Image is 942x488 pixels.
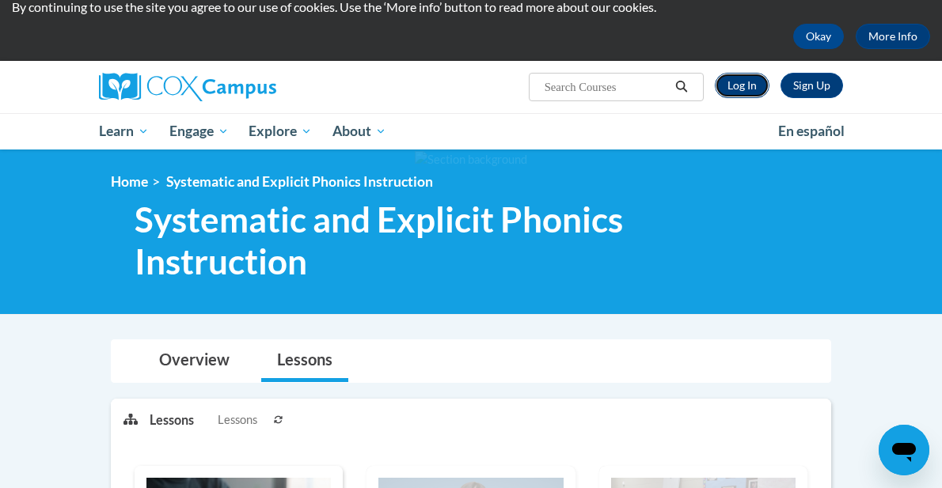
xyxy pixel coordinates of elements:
span: Systematic and Explicit Phonics Instruction [166,173,433,190]
a: Home [111,173,148,190]
span: About [332,122,386,141]
span: Engage [169,122,229,141]
img: Cox Campus [99,73,276,101]
a: Register [781,73,843,98]
span: Explore [249,122,312,141]
span: En español [778,123,845,139]
span: Learn [99,122,149,141]
button: Search [670,78,693,96]
a: Cox Campus [99,73,331,101]
a: En español [768,115,855,148]
a: Learn [89,113,159,149]
iframe: Button to launch messaging window [879,425,929,475]
a: Overview [143,340,245,382]
button: Okay [793,24,844,49]
a: Lessons [261,340,348,382]
input: Search Courses [543,78,670,96]
span: Lessons [218,411,257,429]
img: Section background [415,151,527,168]
span: Systematic and Explicit Phonics Instruction [135,199,669,282]
a: Engage [159,113,239,149]
a: More Info [856,24,930,49]
p: Lessons [150,411,194,429]
a: Log In [715,73,769,98]
div: Main menu [87,113,855,149]
a: About [322,113,397,149]
a: Explore [238,113,322,149]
